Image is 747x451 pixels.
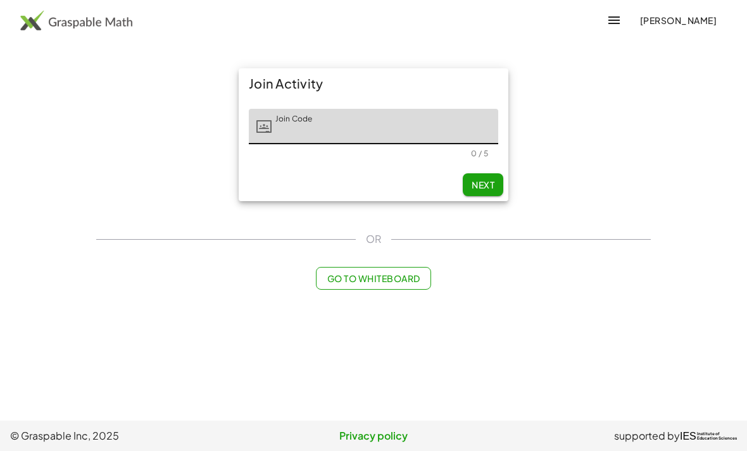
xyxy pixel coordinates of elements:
[471,149,488,158] div: 0 / 5
[366,232,381,247] span: OR
[239,68,508,99] div: Join Activity
[680,430,696,442] span: IES
[10,428,253,443] span: © Graspable Inc, 2025
[639,15,717,26] span: [PERSON_NAME]
[614,428,680,443] span: supported by
[316,267,430,290] button: Go to Whiteboard
[463,173,503,196] button: Next
[253,428,495,443] a: Privacy policy
[472,179,494,190] span: Next
[629,9,727,32] button: [PERSON_NAME]
[680,428,737,443] a: IESInstitute ofEducation Sciences
[327,273,420,284] span: Go to Whiteboard
[697,432,737,441] span: Institute of Education Sciences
